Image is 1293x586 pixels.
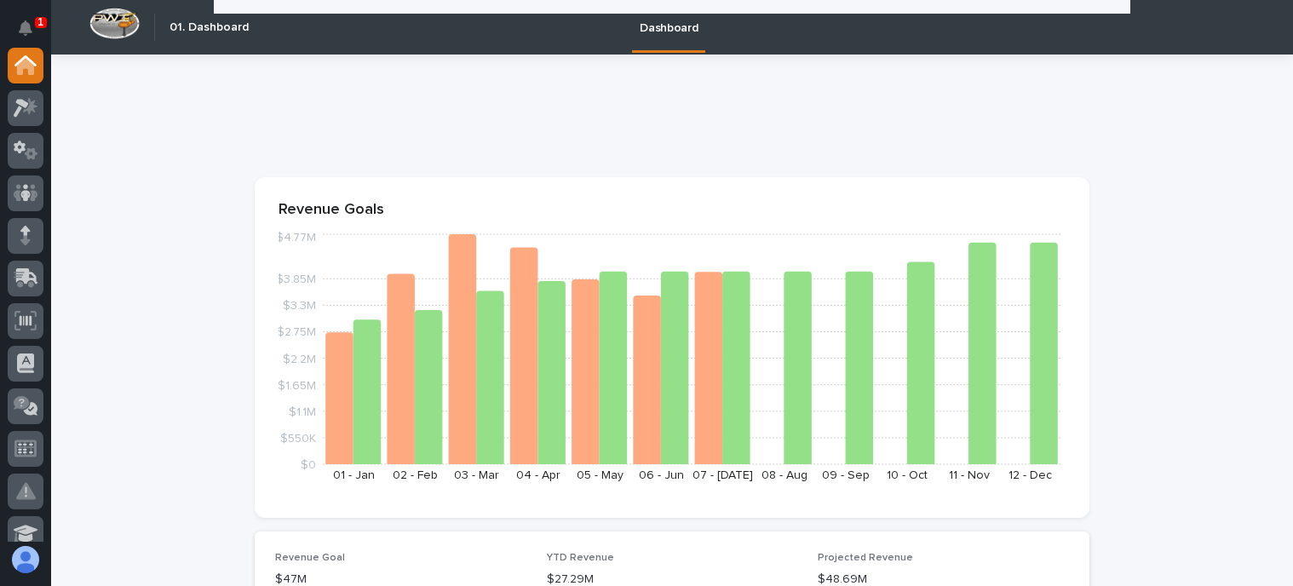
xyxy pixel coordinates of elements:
text: 07 - [DATE] [692,469,753,481]
p: 1 [37,16,43,28]
h2: 01. Dashboard [170,20,249,35]
text: 02 - Feb [393,469,438,481]
tspan: $550K [280,432,316,444]
text: 06 - Jun [639,469,684,481]
tspan: $0 [301,459,316,471]
tspan: $2.2M [283,353,316,365]
text: 01 - Jan [333,469,375,481]
p: Revenue Goals [279,201,1066,220]
span: Projected Revenue [818,553,913,563]
button: users-avatar [8,542,43,577]
text: 12 - Dec [1009,469,1052,481]
text: 11 - Nov [949,469,990,481]
tspan: $1.1M [289,405,316,417]
text: 09 - Sep [822,469,870,481]
text: 05 - May [577,469,624,481]
div: Notifications1 [21,20,43,48]
tspan: $1.65M [278,379,316,391]
tspan: $3.3M [283,300,316,312]
text: 03 - Mar [454,469,499,481]
tspan: $3.85M [276,273,316,285]
span: YTD Revenue [547,553,614,563]
button: Notifications [8,10,43,46]
tspan: $2.75M [277,326,316,338]
text: 04 - Apr [516,469,560,481]
tspan: $4.77M [276,232,316,244]
text: 08 - Aug [761,469,807,481]
span: Revenue Goal [275,553,345,563]
text: 10 - Oct [887,469,928,481]
img: Workspace Logo [89,8,140,39]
